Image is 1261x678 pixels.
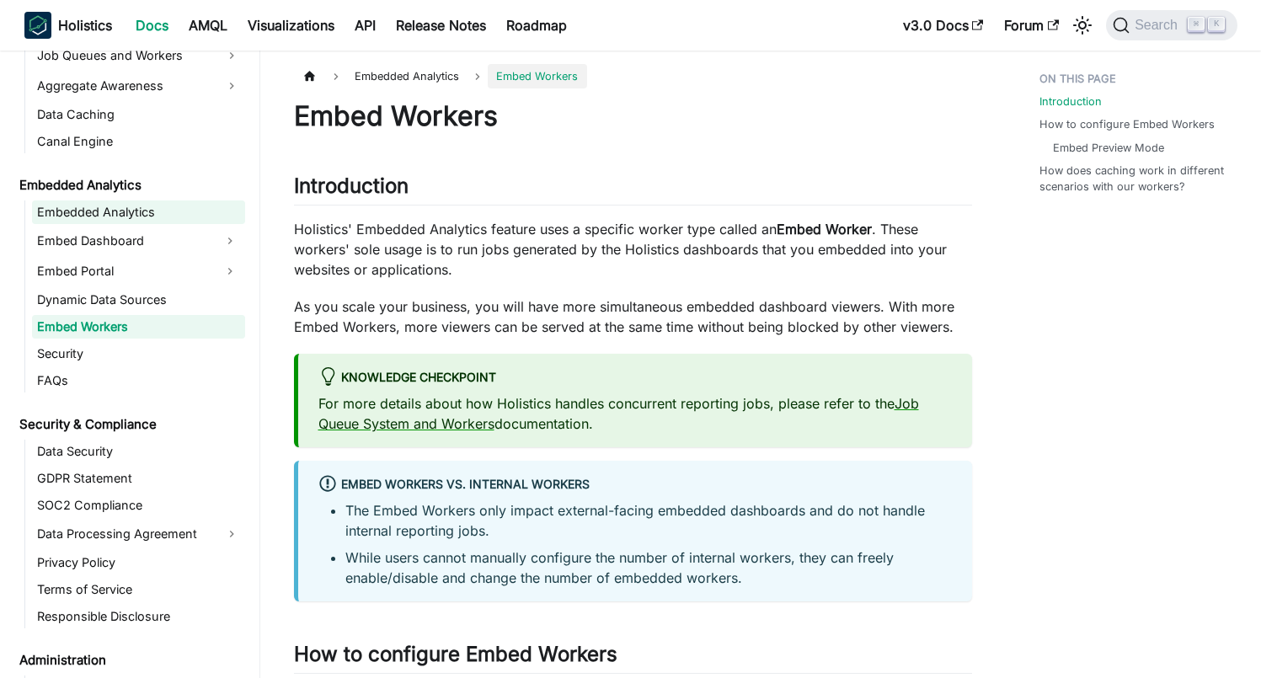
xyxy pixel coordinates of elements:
li: The Embed Workers only impact external-facing embedded dashboards and do not handle internal repo... [345,500,952,541]
a: Forum [994,12,1069,39]
nav: Docs sidebar [8,51,260,678]
span: Embed Workers [488,64,586,88]
a: GDPR Statement [32,467,245,490]
a: Security [32,342,245,366]
div: Embed Workers vs. internal workers [318,474,952,496]
a: Security & Compliance [14,413,245,436]
h2: How to configure Embed Workers [294,642,972,674]
a: Responsible Disclosure [32,605,245,628]
p: For more details about how Holistics handles concurrent reporting jobs, please refer to the docum... [318,393,952,434]
kbd: ⌘ [1188,17,1205,32]
a: Introduction [1039,93,1102,109]
span: Search [1130,18,1188,33]
p: Holistics' Embedded Analytics feature uses a specific worker type called an . These workers' sole... [294,219,972,280]
h2: Introduction [294,174,972,206]
a: Embed Workers [32,315,245,339]
a: Administration [14,649,245,672]
a: Release Notes [386,12,496,39]
a: Dynamic Data Sources [32,288,245,312]
kbd: K [1208,17,1225,32]
h1: Embed Workers [294,99,972,133]
button: Expand sidebar category 'Embed Dashboard' [215,227,245,254]
strong: Embed Worker [777,221,872,238]
nav: Breadcrumbs [294,64,972,88]
a: AMQL [179,12,238,39]
a: Home page [294,64,326,88]
a: Embedded Analytics [32,200,245,224]
a: Job Queues and Workers [32,42,245,69]
a: Aggregate Awareness [32,72,245,99]
a: Embedded Analytics [14,174,245,197]
li: While users cannot manually configure the number of internal workers, they can freely enable/disa... [345,547,952,588]
a: How to configure Embed Workers [1039,116,1215,132]
a: Docs [126,12,179,39]
button: Search (Command+K) [1106,10,1237,40]
a: Data Caching [32,103,245,126]
a: Canal Engine [32,130,245,153]
a: How does caching work in different scenarios with our workers? [1039,163,1227,195]
a: Embed Portal [32,258,215,285]
a: v3.0 Docs [893,12,994,39]
span: Embedded Analytics [346,64,468,88]
b: Holistics [58,15,112,35]
button: Switch between dark and light mode (currently light mode) [1069,12,1096,39]
a: HolisticsHolistics [24,12,112,39]
a: Data Processing Agreement [32,521,245,547]
button: Expand sidebar category 'Embed Portal' [215,258,245,285]
div: Knowledge Checkpoint [318,367,952,389]
a: API [345,12,386,39]
a: SOC2 Compliance [32,494,245,517]
a: Roadmap [496,12,577,39]
a: Terms of Service [32,578,245,601]
a: Visualizations [238,12,345,39]
a: Embed Preview Mode [1053,140,1164,156]
a: FAQs [32,369,245,392]
a: Embed Dashboard [32,227,215,254]
img: Holistics [24,12,51,39]
a: Privacy Policy [32,551,245,574]
p: As you scale your business, you will have more simultaneous embedded dashboard viewers. With more... [294,296,972,337]
a: Data Security [32,440,245,463]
